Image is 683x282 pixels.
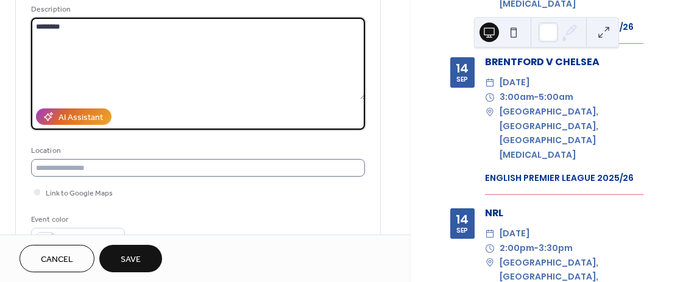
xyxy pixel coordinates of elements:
[46,187,113,200] span: Link to Google Maps
[485,76,495,90] div: ​
[58,111,103,124] div: AI Assistant
[485,206,643,220] div: NRL
[534,90,539,105] span: -
[41,253,73,266] span: Cancel
[485,90,495,105] div: ​
[485,172,643,185] div: ENGLISH PREMIER LEAGUE 2025/26
[539,241,573,256] span: 3:30pm
[456,228,468,234] div: Sep
[19,245,94,272] button: Cancel
[485,241,495,256] div: ​
[456,213,469,225] div: 14
[500,241,534,256] span: 2:00pm
[534,241,539,256] span: -
[31,144,363,157] div: Location
[500,105,643,163] span: [GEOGRAPHIC_DATA], [GEOGRAPHIC_DATA], [GEOGRAPHIC_DATA][MEDICAL_DATA]
[485,105,495,119] div: ​
[121,253,141,266] span: Save
[485,256,495,270] div: ​
[99,245,162,272] button: Save
[456,77,468,83] div: Sep
[456,62,469,74] div: 14
[500,90,534,105] span: 3:00am
[31,3,363,16] div: Description
[500,227,529,241] span: [DATE]
[485,55,643,69] div: BRENTFORD V CHELSEA
[539,90,573,105] span: 5:00am
[31,213,122,226] div: Event color
[500,76,529,90] span: [DATE]
[485,227,495,241] div: ​
[36,108,111,125] button: AI Assistant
